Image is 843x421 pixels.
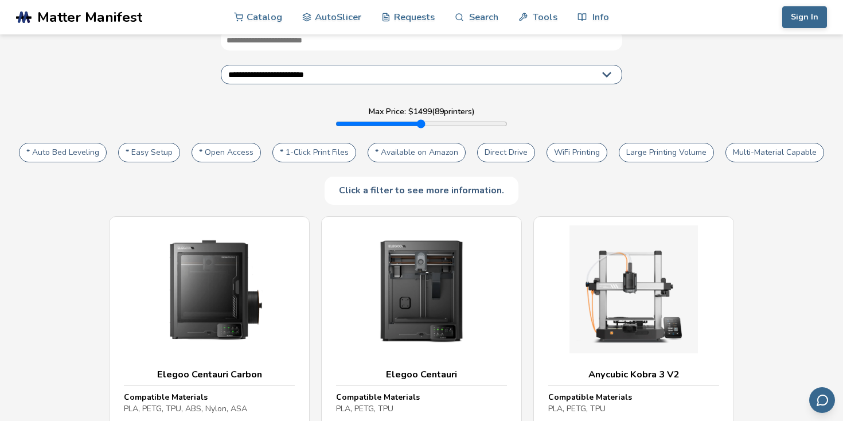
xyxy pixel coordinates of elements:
[548,392,632,403] strong: Compatible Materials
[272,143,356,162] button: * 1-Click Print Files
[336,369,507,380] h3: Elegoo Centauri
[809,387,835,413] button: Send feedback via email
[782,6,827,28] button: Sign In
[725,143,824,162] button: Multi-Material Capable
[325,177,518,204] div: Click a filter to see more information.
[548,369,719,380] h3: Anycubic Kobra 3 V2
[37,9,142,25] span: Matter Manifest
[118,143,180,162] button: * Easy Setup
[477,143,535,162] button: Direct Drive
[336,403,393,414] span: PLA, PETG, TPU
[124,369,295,380] h3: Elegoo Centauri Carbon
[336,392,420,403] strong: Compatible Materials
[368,143,466,162] button: * Available on Amazon
[19,143,107,162] button: * Auto Bed Leveling
[548,403,606,414] span: PLA, PETG, TPU
[124,403,247,414] span: PLA, PETG, TPU, ABS, Nylon, ASA
[369,107,475,116] label: Max Price: $ 1499 ( 89 printers)
[619,143,714,162] button: Large Printing Volume
[547,143,607,162] button: WiFi Printing
[124,392,208,403] strong: Compatible Materials
[192,143,261,162] button: * Open Access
